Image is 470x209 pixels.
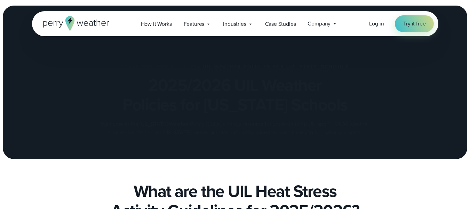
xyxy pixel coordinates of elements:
[223,20,246,28] span: Industries
[259,17,302,31] a: Case Studies
[403,20,425,28] span: Try it free
[369,20,384,28] a: Log in
[141,20,172,28] span: How it Works
[265,20,296,28] span: Case Studies
[184,20,205,28] span: Features
[308,20,330,28] span: Company
[395,15,434,32] a: Try it free
[135,17,178,31] a: How it Works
